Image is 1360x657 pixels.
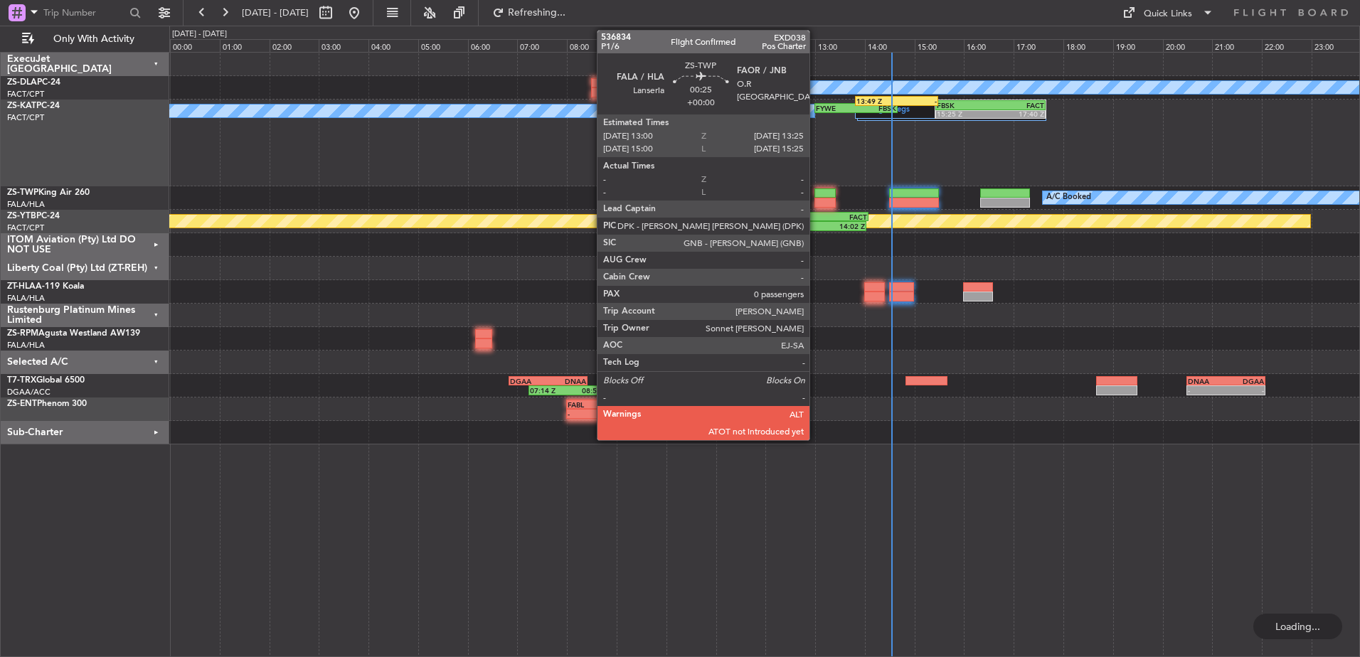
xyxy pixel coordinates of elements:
div: FAGM [758,213,813,221]
div: FBSK [937,101,991,109]
div: 08:51 Z [568,386,607,395]
a: ZT-HLAA-119 Koala [7,282,84,291]
div: - [1188,386,1226,395]
div: 14:02 Z [809,222,864,230]
div: DGAA [1226,377,1264,385]
span: ZS-TWP [7,188,38,197]
button: Refreshing... [486,1,571,24]
div: 06:00 [468,39,518,52]
span: ZS-RPM [7,329,38,338]
div: - [1226,386,1264,395]
span: Only With Activity [37,34,150,44]
div: 02:00 [270,39,319,52]
div: FABL [568,400,605,409]
div: 10:00 [666,39,716,52]
div: 04:00 [368,39,418,52]
a: DGAA/ACC [7,387,51,397]
div: 22:00 [1262,39,1312,52]
div: 11:44 Z [753,222,809,230]
div: 07:14 Z [530,386,569,395]
a: ZS-KATPC-24 [7,102,60,110]
span: [DATE] - [DATE] [242,6,309,19]
div: 09:00 [617,39,666,52]
span: Refreshing... [507,8,567,18]
div: 08:00 [567,39,617,52]
a: FACT/CPT [7,89,44,100]
div: FACT [990,101,1044,109]
button: Quick Links [1115,1,1221,24]
span: ZS-YTB [7,212,36,220]
a: FALA/HLA [7,293,45,304]
div: DGAA [510,377,548,385]
div: FYWE [816,104,856,112]
span: ZT-HLA [7,282,36,291]
div: FACT [812,213,867,221]
button: Only With Activity [16,28,154,50]
div: A/C Booked [1046,187,1091,208]
div: - [568,410,605,418]
div: 01:00 [220,39,270,52]
a: ZS-RPMAgusta Westland AW139 [7,329,140,338]
div: - [896,97,936,105]
div: 14:00 [865,39,915,52]
a: T7-TRXGlobal 6500 [7,376,85,385]
div: 00:00 [170,39,220,52]
div: 19:00 [1113,39,1163,52]
div: 16:00 [964,39,1014,52]
input: Trip Number [43,2,125,23]
div: 15:00 [915,39,965,52]
a: ZS-ENTPhenom 300 [7,400,87,408]
a: ZS-DLAPC-24 [7,78,60,87]
div: 13:00 [815,39,865,52]
div: 03:00 [319,39,368,52]
div: A/C Booked [637,77,681,98]
div: DNAA [548,377,585,385]
div: DNAA [1188,377,1226,385]
a: ZS-YTBPC-24 [7,212,60,220]
span: T7-TRX [7,376,36,385]
div: [DATE] - [DATE] [172,28,227,41]
div: Quick Links [1144,7,1192,21]
div: 15:25 Z [937,109,991,118]
div: 21:00 [1212,39,1262,52]
a: FALA/HLA [7,340,45,351]
span: ZS-ENT [7,400,37,408]
span: ZS-DLA [7,78,37,87]
a: FACT/CPT [7,112,44,123]
span: ZS-KAT [7,102,36,110]
div: 07:00 [517,39,567,52]
a: ZS-TWPKing Air 260 [7,188,90,197]
div: FBSK [856,104,896,112]
div: 17:40 Z [990,109,1044,118]
div: 17:00 [1014,39,1063,52]
div: 12:00 [765,39,815,52]
a: FALA/HLA [7,199,45,210]
div: - [606,410,644,418]
div: 11:00 [716,39,766,52]
div: Loading... [1253,614,1342,639]
div: 13:49 Z [856,97,896,105]
div: FACT [606,400,644,409]
a: FACT/CPT [7,223,44,233]
div: 05:00 [418,39,468,52]
div: 18:00 [1063,39,1113,52]
div: 20:00 [1163,39,1213,52]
